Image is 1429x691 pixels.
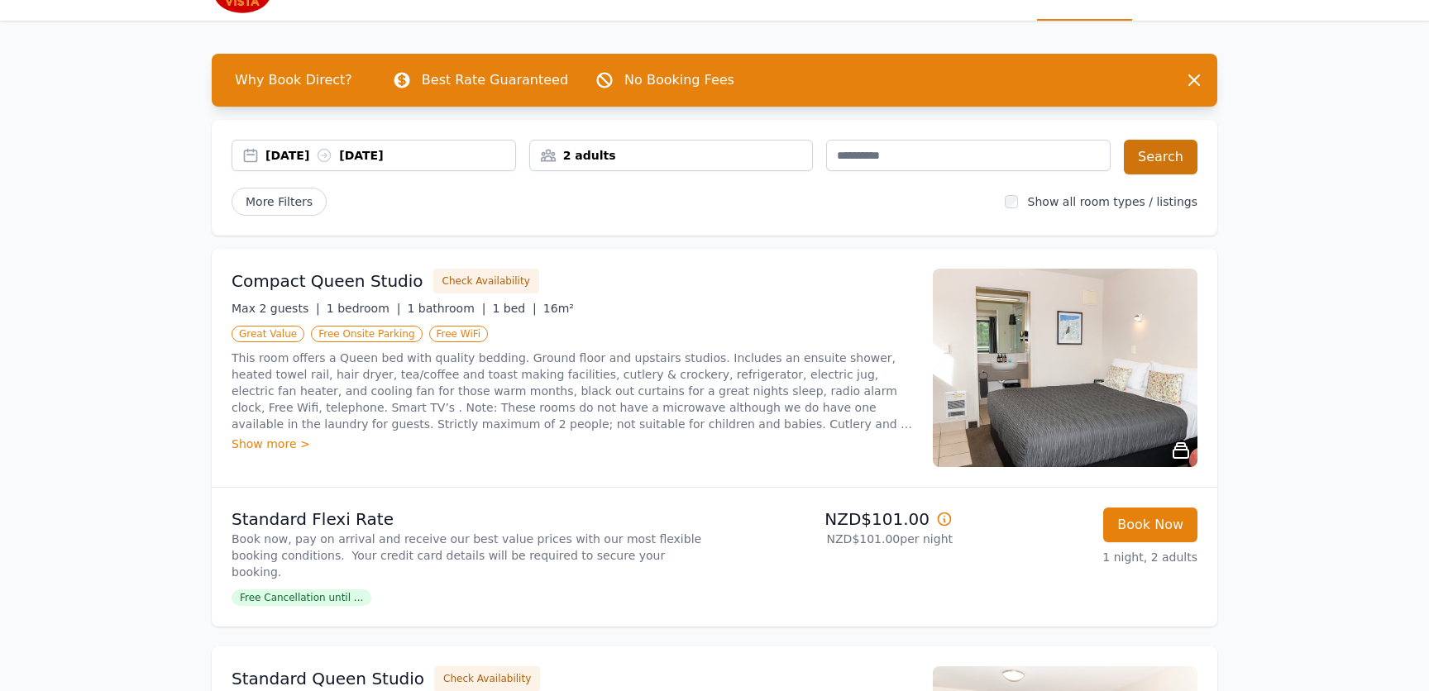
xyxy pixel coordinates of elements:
span: 1 bedroom | [327,302,401,315]
p: NZD$101.00 per night [721,531,953,547]
button: Check Availability [433,269,539,293]
span: Free WiFi [429,326,489,342]
button: Check Availability [434,666,540,691]
p: 1 night, 2 adults [966,549,1197,565]
span: Great Value [232,326,304,342]
p: This room offers a Queen bed with quality bedding. Ground floor and upstairs studios. Includes an... [232,350,913,432]
p: Best Rate Guaranteed [422,70,568,90]
p: Book now, pay on arrival and receive our best value prices with our most flexible booking conditi... [232,531,708,580]
span: Why Book Direct? [222,64,366,97]
span: Max 2 guests | [232,302,320,315]
p: No Booking Fees [624,70,734,90]
h3: Standard Queen Studio [232,667,424,690]
span: Free Onsite Parking [311,326,422,342]
div: [DATE] [DATE] [265,147,515,164]
h3: Compact Queen Studio [232,269,423,293]
label: Show all room types / listings [1028,195,1197,208]
div: 2 adults [530,147,813,164]
div: Show more > [232,436,913,452]
span: Free Cancellation until ... [232,589,371,606]
p: Standard Flexi Rate [232,508,708,531]
button: Book Now [1103,508,1197,542]
p: NZD$101.00 [721,508,953,531]
span: 1 bed | [492,302,536,315]
span: 16m² [543,302,574,315]
button: Search [1124,140,1197,174]
span: More Filters [232,188,327,216]
span: 1 bathroom | [407,302,485,315]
